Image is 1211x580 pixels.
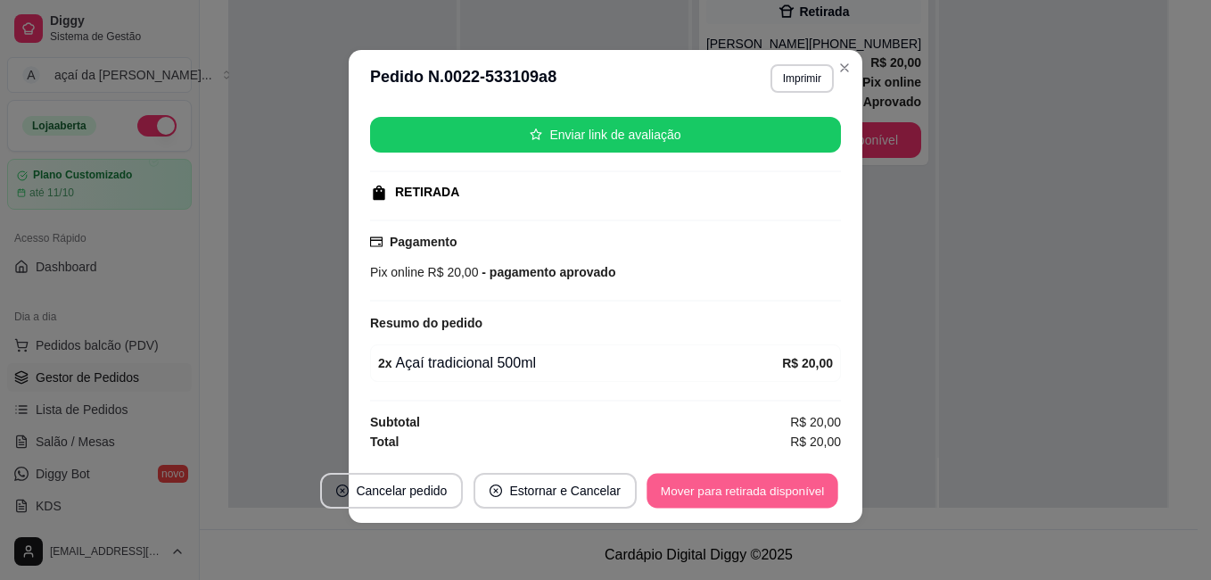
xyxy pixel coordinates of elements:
span: R$ 20,00 [790,432,841,452]
span: - pagamento aprovado [478,265,615,279]
div: Açaí tradicional 500ml [378,352,782,374]
button: Imprimir [770,64,834,93]
strong: Total [370,435,399,449]
strong: 2 x [378,356,392,370]
button: starEnviar link de avaliação [370,117,841,153]
h3: Pedido N. 0022-533109a8 [370,64,556,93]
span: star [530,128,542,141]
span: Pix online [370,265,424,279]
span: close-circle [336,485,349,497]
span: R$ 20,00 [424,265,479,279]
span: close-circle [490,485,502,497]
button: close-circleEstornar e Cancelar [474,473,637,509]
div: RETIRADA [395,183,459,202]
strong: Subtotal [370,415,420,429]
button: close-circleCancelar pedido [320,473,463,509]
button: Mover para retirada disponível [647,474,837,509]
strong: R$ 20,00 [782,356,833,370]
button: Close [830,54,859,82]
strong: Pagamento [390,235,457,249]
span: credit-card [370,236,383,248]
strong: Resumo do pedido [370,316,482,330]
span: R$ 20,00 [790,412,841,432]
